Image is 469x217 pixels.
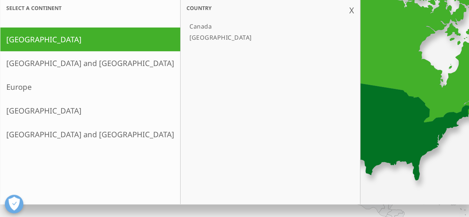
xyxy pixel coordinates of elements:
[0,51,180,75] a: [GEOGRAPHIC_DATA] and [GEOGRAPHIC_DATA]
[186,32,347,43] a: [GEOGRAPHIC_DATA]
[0,99,180,122] a: [GEOGRAPHIC_DATA]
[0,75,180,99] a: Europe
[0,27,180,51] a: [GEOGRAPHIC_DATA]
[0,122,180,146] a: [GEOGRAPHIC_DATA] and [GEOGRAPHIC_DATA]
[186,21,347,32] a: Canada
[349,4,354,16] div: X
[0,4,180,11] h3: Select a continent
[5,195,23,213] button: Open Preferences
